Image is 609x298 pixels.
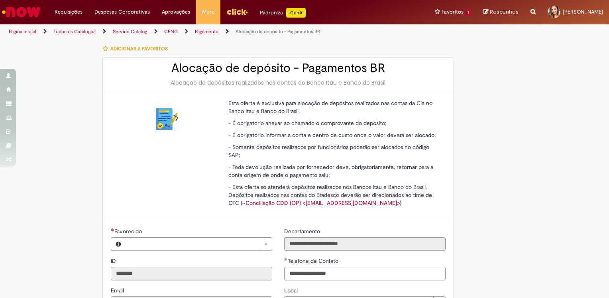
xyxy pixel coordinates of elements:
[465,9,471,16] span: 1
[55,8,83,16] span: Requisições
[111,79,446,87] div: Alocação de depósitos realizados nas contas do Banco Itau e Banco do Brasil
[284,267,446,280] input: Telefone de Contato
[164,28,178,35] a: CENG
[53,28,96,35] a: Todos os Catálogos
[94,8,150,16] span: Despesas Corporativas
[111,238,126,250] button: Favorecido, Visualizar este registro
[563,8,603,15] span: [PERSON_NAME]
[228,131,440,139] p: - É obrigatório informar a conta e centro de custo onde o valor deverá ser alocado;
[284,228,322,235] span: Somente leitura - Departamento
[442,8,464,16] span: Favoritos
[6,24,400,39] ul: Trilhas de página
[228,143,440,159] p: - Somente depósitos realizados por funcionários poderão ser alocados no código SAP;
[114,228,143,235] span: Necessários - Favorecido
[228,183,440,207] p: - Esta oferta só atenderá depósitos realizados nos Bancos Itau e Banco do Brasil. Depósitos reali...
[228,163,440,179] p: - Toda devolução realizada por fornecedor deve, obrigatoriamente, retornar para a conta origem de...
[284,227,322,235] label: Somente leitura - Departamento
[483,8,519,16] a: Rascunhos
[286,8,306,18] p: +GenAi
[111,286,126,294] label: Somente leitura - Email
[111,267,272,280] input: ID
[1,4,42,20] img: ServiceNow
[490,8,519,16] span: Rascunhos
[242,199,400,207] a: ~Conciliação CDD (OP) <[EMAIL_ADDRESS][DOMAIN_NAME]>
[110,46,168,52] span: Adicionar a Favoritos
[284,258,288,261] span: Obrigatório Preenchido
[260,8,306,18] div: Padroniza
[226,6,248,18] img: click_logo_yellow_360x200.png
[228,119,440,127] p: - É obrigatório anexar ao chamado o comprovante do depósito;
[111,228,114,231] span: Necessários
[228,99,440,115] p: Esta oferta é exclusiva para alocação de depósitos realizados nas contas da Cia no Banco Itau e B...
[126,238,272,250] a: Limpar campo Favorecido
[111,257,118,265] label: Somente leitura - ID
[113,28,147,35] a: Service Catalog
[202,8,214,16] span: More
[111,62,446,75] h2: Alocação de depósito - Pagamentos BR
[102,40,172,57] button: Adicionar a Favoritos
[9,28,36,35] a: Página inicial
[284,237,446,251] input: Departamento
[154,107,179,133] img: Alocação de depósito - Pagamentos BR
[111,257,118,264] span: Somente leitura - ID
[195,28,218,35] a: Pagamento
[162,8,190,16] span: Aprovações
[284,287,299,294] span: Local
[236,28,320,35] a: Alocação de depósito - Pagamentos BR
[288,257,340,264] span: Telefone de Contato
